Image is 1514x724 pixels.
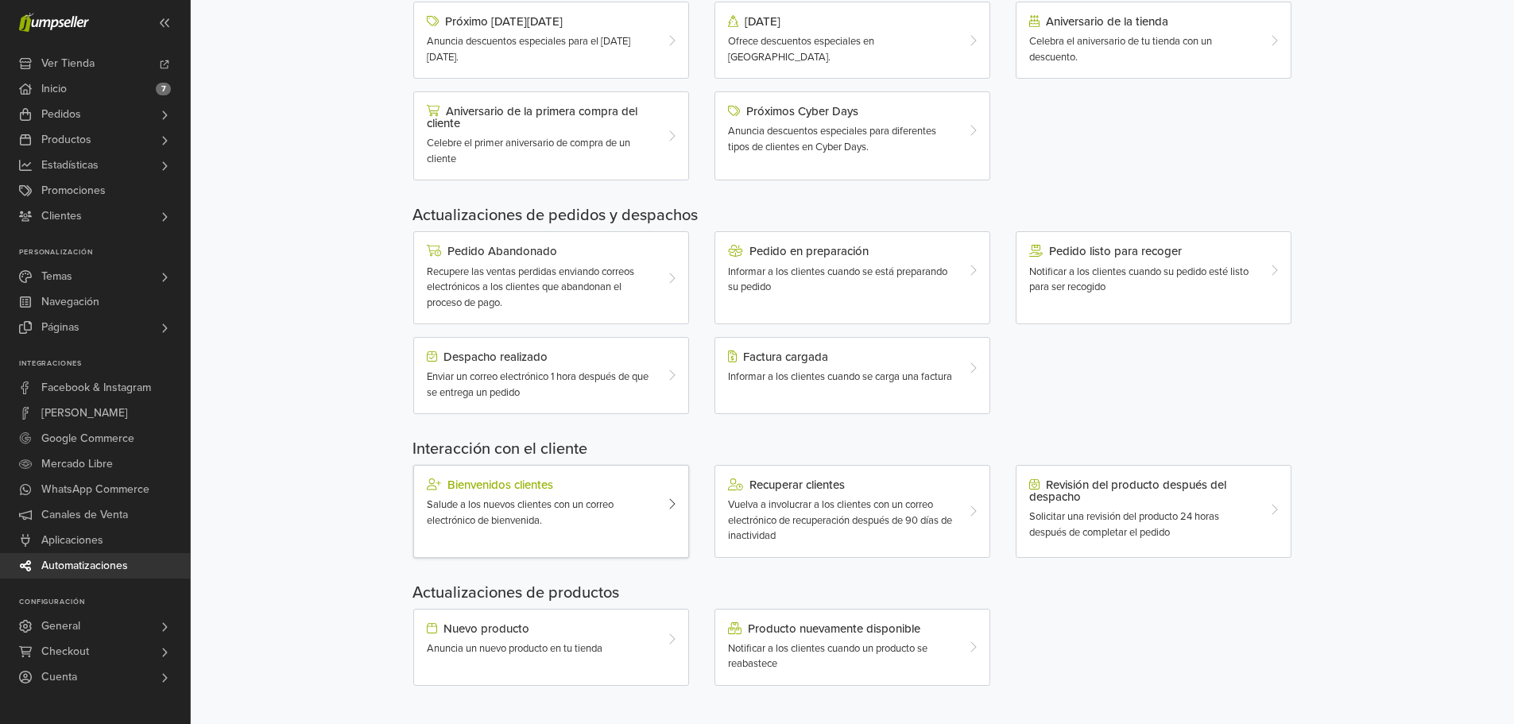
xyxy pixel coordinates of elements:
h5: Actualizaciones de productos [412,583,1293,602]
div: Pedido en preparación [728,245,954,257]
div: [DATE] [728,15,954,28]
span: Aplicaciones [41,528,103,553]
span: Clientes [41,203,82,229]
span: Notificar a los clientes cuando su pedido esté listo para ser recogido [1029,265,1249,294]
p: Configuración [19,598,190,607]
span: Temas [41,264,72,289]
span: Informar a los clientes cuando se carga una factura [728,370,952,383]
span: Páginas [41,315,79,340]
div: Próximos Cyber Days [728,105,954,118]
div: Pedido Abandonado [427,245,653,257]
p: Integraciones [19,359,190,369]
h5: Actualizaciones de pedidos y despachos [412,206,1293,225]
div: Producto nuevamente disponible [728,622,954,635]
span: WhatsApp Commerce [41,477,149,502]
span: Facebook & Instagram [41,375,151,401]
div: Bienvenidos clientes [427,478,653,491]
div: Despacho realizado [427,350,653,363]
span: Vuelva a involucrar a los clientes con un correo electrónico de recuperación después de 90 días d... [728,498,952,542]
span: Google Commerce [41,426,134,451]
span: Mercado Libre [41,451,113,477]
div: Recuperar clientes [728,478,954,491]
span: Canales de Venta [41,502,128,528]
span: Inicio [41,76,67,102]
span: Notificar a los clientes cuando un producto se reabastece [728,642,927,671]
span: Pedidos [41,102,81,127]
span: Informar a los clientes cuando se está preparando su pedido [728,265,947,294]
h5: Interacción con el cliente [412,439,1293,459]
span: Anuncia un nuevo producto en tu tienda [427,642,602,655]
span: General [41,614,80,639]
span: Celebra el aniversario de tu tienda con un descuento. [1029,35,1212,64]
span: Promociones [41,178,106,203]
span: Solicitar una revisión del producto 24 horas después de completar el pedido [1029,510,1219,539]
div: Próximo [DATE][DATE] [427,15,653,28]
span: Enviar un correo electrónico 1 hora después de que se entrega un pedido [427,370,649,399]
span: Anuncia descuentos especiales para diferentes tipos de clientes en Cyber Days. [728,125,936,153]
span: Navegación [41,289,99,315]
div: Revisión del producto después del despacho [1029,478,1256,503]
span: Anuncia descuentos especiales para el [DATE][DATE]. [427,35,630,64]
span: 7 [156,83,171,95]
span: Recupere las ventas perdidas enviando correos electrónicos a los clientes que abandonan el proces... [427,265,634,309]
span: Productos [41,127,91,153]
span: [PERSON_NAME] [41,401,128,426]
span: Ver Tienda [41,51,95,76]
span: Checkout [41,639,89,664]
div: Pedido listo para recoger [1029,245,1256,257]
div: Nuevo producto [427,622,653,635]
p: Personalización [19,248,190,257]
div: Aniversario de la primera compra del cliente [427,105,653,130]
span: Automatizaciones [41,553,128,579]
span: Estadísticas [41,153,99,178]
div: Factura cargada [728,350,954,363]
span: Celebre el primer aniversario de compra de un cliente [427,137,630,165]
div: Aniversario de la tienda [1029,15,1256,28]
span: Cuenta [41,664,77,690]
span: Ofrece descuentos especiales en [GEOGRAPHIC_DATA]. [728,35,874,64]
span: Salude a los nuevos clientes con un correo electrónico de bienvenida. [427,498,614,527]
